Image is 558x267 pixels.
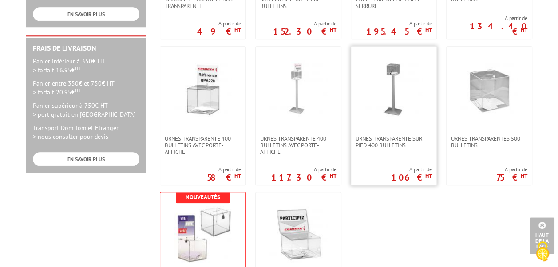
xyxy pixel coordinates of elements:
sup: HT [330,172,336,180]
p: 58 € [207,175,241,180]
sup: HT [425,172,432,180]
a: Urnes transparente 400 bulletins avec porte-affiche [256,135,341,155]
span: Urnes transparentes 500 bulletins [451,135,527,149]
b: Nouveautés [186,193,220,201]
span: > port gratuit en [GEOGRAPHIC_DATA] [33,110,135,118]
a: EN SAVOIR PLUS [33,7,139,21]
sup: HT [521,172,527,180]
sup: HT [425,26,432,34]
a: Haut de la page [530,217,554,254]
img: Urnes transparente 400 bulletins avec porte-affiche [174,60,232,118]
span: A partir de [197,20,241,27]
p: 49 € [197,29,241,34]
sup: HT [75,87,81,93]
p: 106 € [391,175,432,180]
img: Urnes transparentes en kit 400 bulletins [174,206,232,263]
button: Cookies (fenêtre modale) [527,237,558,267]
img: Urnes transparente sur pied 400 bulletins [365,60,423,118]
p: 195.45 € [366,29,432,34]
a: Urnes transparentes 500 bulletins [447,135,532,149]
span: A partir de [447,15,527,22]
p: 134.40 € [447,24,527,34]
span: Urnes transparente sur pied 400 bulletins [356,135,432,149]
span: A partir de [273,20,336,27]
p: Panier supérieur à 750€ HT [33,101,139,119]
sup: HT [234,26,241,34]
span: A partir de [391,166,432,173]
p: Transport Dom-Tom et Etranger [33,123,139,141]
img: Cookies (fenêtre modale) [531,240,554,263]
sup: HT [330,26,336,34]
span: Urnes transparente 400 bulletins avec porte-affiche [260,135,336,155]
img: Urnes transparentes 500 bulletins [460,60,518,118]
p: Panier inférieur à 350€ HT [33,57,139,75]
span: A partir de [366,20,432,27]
a: Urnes transparente sur pied 400 bulletins [351,135,436,149]
span: A partir de [496,166,527,173]
sup: HT [521,26,527,34]
span: > nous consulter pour devis [33,133,108,141]
h2: Frais de Livraison [33,44,139,52]
sup: HT [75,65,81,71]
span: Urnes transparente 400 bulletins avec porte-affiche [165,135,241,155]
span: > forfait 20.95€ [33,88,81,96]
p: 117.30 € [271,175,336,180]
p: 75 € [496,175,527,180]
p: Panier entre 350€ et 750€ HT [33,79,139,97]
span: > forfait 16.95€ [33,66,81,74]
sup: HT [234,172,241,180]
span: A partir de [207,166,241,173]
a: Urnes transparente 400 bulletins avec porte-affiche [160,135,245,155]
img: Urnes transparentes petite taille 200 bulletins avec porte-affiche [269,206,327,263]
p: 152.30 € [273,29,336,34]
a: EN SAVOIR PLUS [33,152,139,166]
img: Urnes transparente 400 bulletins avec porte-affiche [269,60,327,118]
span: A partir de [271,166,336,173]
